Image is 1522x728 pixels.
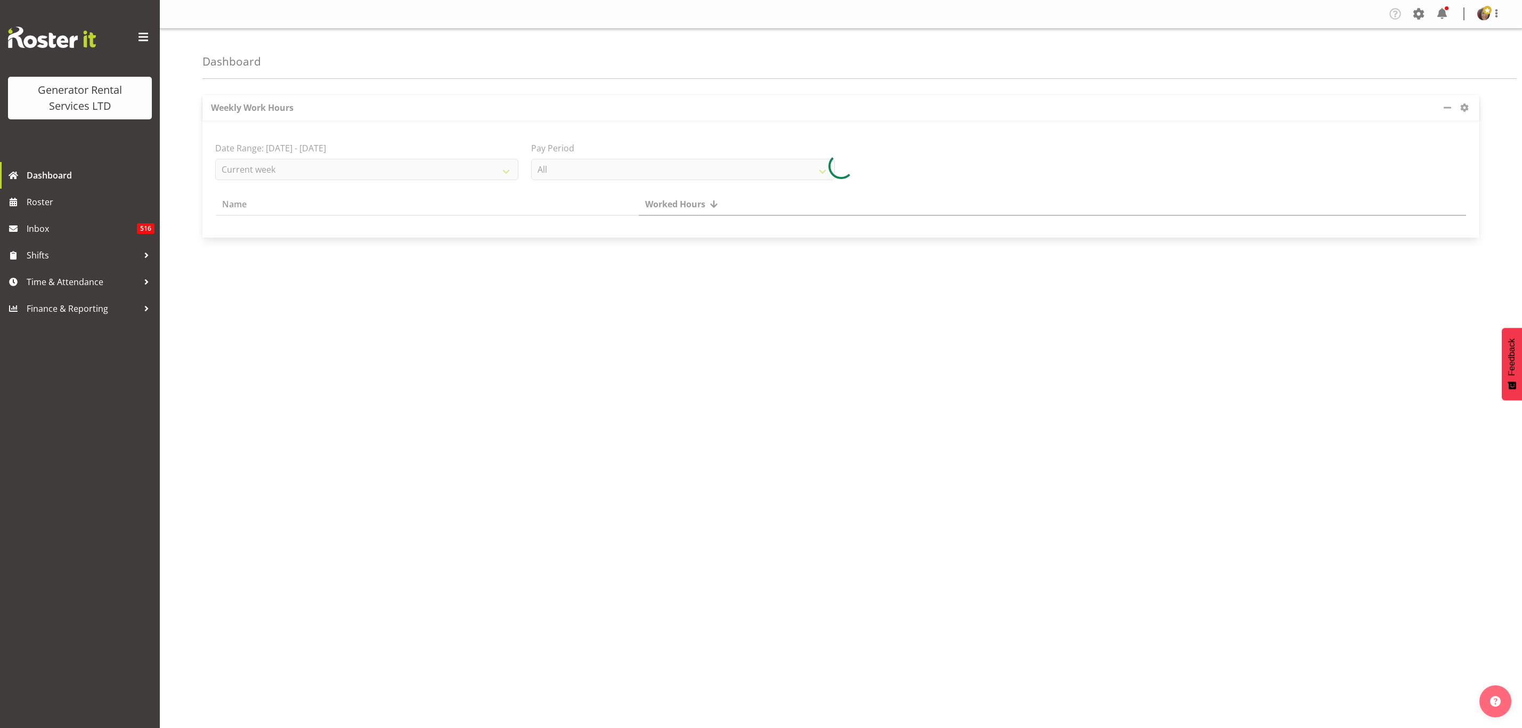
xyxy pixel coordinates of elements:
[202,55,261,68] h4: Dashboard
[1490,696,1501,707] img: help-xxl-2.png
[27,247,139,263] span: Shifts
[27,301,139,317] span: Finance & Reporting
[8,27,96,48] img: Rosterit website logo
[1502,328,1522,400] button: Feedback - Show survey
[1507,338,1517,376] span: Feedback
[19,82,141,114] div: Generator Rental Services LTD
[27,194,154,210] span: Roster
[27,274,139,290] span: Time & Attendance
[137,223,154,234] span: 516
[27,221,137,237] span: Inbox
[27,167,154,183] span: Dashboard
[1477,7,1490,20] img: katherine-lothianc04ae7ec56208e078627d80ad3866cf0.png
